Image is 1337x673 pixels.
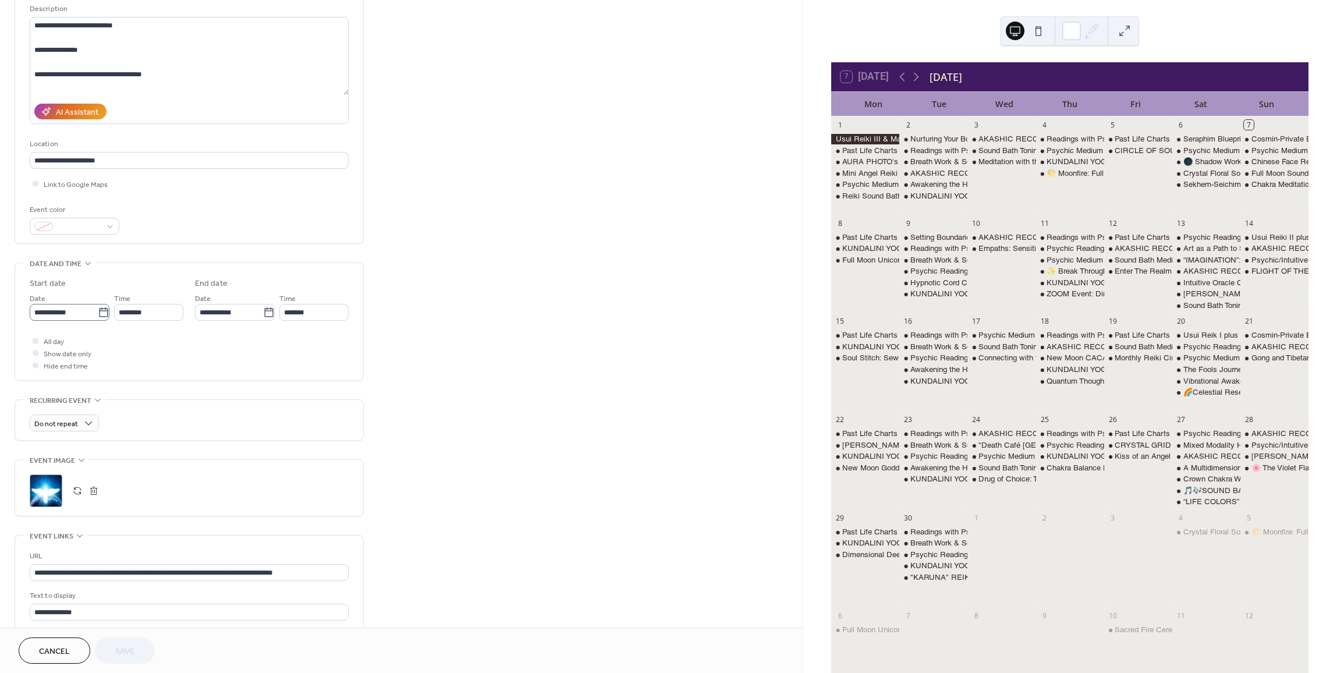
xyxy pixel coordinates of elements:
span: Date and time [30,258,81,270]
div: 1 [971,513,981,523]
div: Sound Bath Toning Meditation with Singing Bowls & Channeled Light Language & Song [967,463,1035,473]
div: Psychic Medium Floor Day with Crista [1172,353,1240,363]
div: Sound Bath Toning Meditation with Singing Bowls & Channeled Light Language & Song [1172,300,1240,311]
div: Psychic Readings Floor Day with Gayla!! [899,451,967,462]
div: 12 [1108,218,1118,228]
div: KUNDALINI YOGA [842,243,907,254]
div: 10 [971,218,981,228]
div: Past Life Charts or Oracle Readings with April Azzolino [831,428,899,439]
div: Meditation with the Ascended Masters with Leeza [967,157,1035,167]
div: Mini Angel Reiki Package with Leeza [831,168,899,179]
div: 23 [903,415,913,425]
div: Awakening the Heart: A Journey to Inner Peace with [PERSON_NAME] [910,463,1154,473]
div: Psychic Medium Floor Day with [DEMOGRAPHIC_DATA] [978,451,1175,462]
div: New Moon CACAO Ceremony & Drumming Circle with Gayla [1036,353,1104,363]
div: Cosmin-Private Event [1251,330,1326,341]
div: Past Life Charts or Oracle Readings with April Azzolino [1104,428,1172,439]
div: Past Life Charts or Oracle Readings with [PERSON_NAME] [842,527,1048,537]
div: Readings with Psychic Medium [PERSON_NAME] [1047,330,1221,341]
div: Sound Bath Meditation! with Kelli [1104,255,1172,265]
div: Usui Reik I plus Holy Fire Certification Class with Debbie [1172,330,1240,341]
div: 29 [835,513,845,523]
div: Usui Reiki III & Master Level Certification with Holy Fire 3- Day CERTIFICATION CLASS with Debbie [831,134,899,144]
div: 24 [971,415,981,425]
div: Psychic Medium Floor Day with Crista [831,179,899,190]
div: Crystal Floral Sound Bath w/ Elowynn [1183,168,1313,179]
div: Psychic/Intuitive Development Group with Crista [1240,255,1308,265]
div: Cosmin-Private Event [1240,330,1308,341]
div: 20 [1176,317,1186,327]
div: Crystal Floral Sound Bath w/ Elowynn [1172,168,1240,179]
div: KUNDALINI YOGA [1036,157,1104,167]
div: Quantum Thought – How your Mind Shapes Reality with [PERSON_NAME] [1047,376,1304,387]
div: Breath Work & Sound Bath Meditation with Karen [899,342,967,352]
div: Breath Work & Sound Bath Meditation with Karen [899,255,967,265]
div: KUNDALINI YOGA [899,289,967,299]
div: Cosmin-Private Event [1240,134,1308,144]
div: Readings with Psychic Medium [PERSON_NAME] [1047,428,1221,439]
div: Full Moon Unicorn Reiki Circle with Leeza [842,255,985,265]
div: Breath Work & Sound Bath Meditation with Karen [899,440,967,451]
div: KUNDALINI YOGA [910,376,976,387]
div: Chakra Meditation with Renee [1240,179,1308,190]
div: CIRCLE OF SOUND [1104,146,1172,156]
div: ✨ Break Through the Fear of Embodying Your Light ✨with Rose [1036,266,1104,277]
div: A Multidimensional Healing Circle with Sean [1172,463,1240,473]
div: Readings with Psychic Medium [PERSON_NAME] [910,428,1084,439]
div: Past Life Charts or Oracle Readings with April Azzolino [831,527,899,537]
div: Readings with Psychic Medium [PERSON_NAME] [1047,134,1221,144]
div: Mixed Modality Healing Circle with Valeri & June [1172,440,1240,451]
div: Sound Bath Toning Meditation with Singing Bowls & Channeled Light Language & Song [967,342,1035,352]
div: Location [30,138,346,150]
div: [PERSON_NAME] "Channeling Session" [842,440,983,451]
div: Empaths: Sensitive but Not Shattered A Resilience Training for Energetically Aware People [978,243,1285,254]
div: 11 [1040,218,1049,228]
div: AURA PHOTO's - Labor Day Special [831,157,899,167]
div: AKASHIC RECORDS READING with Valeri (& Other Psychic Services) [1172,451,1240,462]
div: Psychic Medium Floor Day with Crista [967,451,1035,462]
div: Psychic Readings Floor Day with [PERSON_NAME]!! [910,353,1095,363]
div: CIRCLE OF SOUND [1115,146,1187,156]
div: Readings with Psychic Medium [PERSON_NAME] [910,330,1084,341]
div: Sekhem-Seichim-Reiki Healing Circle with Sean [1172,179,1240,190]
div: Breath Work & Sound Bath Meditation with [PERSON_NAME] [910,255,1122,265]
div: Psychic Readings Floor Day with Gayla!! [1036,243,1104,254]
div: Psychic Medium Floor Day with [DEMOGRAPHIC_DATA] [1047,146,1243,156]
div: KUNDALINI YOGA [1047,278,1112,288]
div: 2 [1040,513,1049,523]
div: Sun [1233,92,1299,116]
div: 30 [903,513,913,523]
div: 4 [1176,513,1186,523]
div: Psychic Readings Floor Day with Gayla!! [899,353,967,363]
div: Psychic Medium Floor Day with [DEMOGRAPHIC_DATA] [978,330,1175,341]
span: Hide end time [44,360,88,373]
div: Breath Work & Sound Bath Meditation with [PERSON_NAME] [910,157,1122,167]
div: Mon [840,92,906,116]
div: Meditation with the Ascended Masters with [PERSON_NAME] [978,157,1191,167]
div: Awakening the Heart: A Journey to Inner Peace with [PERSON_NAME] [910,179,1154,190]
div: 15 [835,317,845,327]
div: Psychic Readings Floor Day with [PERSON_NAME]!! [910,451,1095,462]
span: Do not repeat [34,417,78,431]
div: Psychic Medium Floor Day with Crista [967,330,1035,341]
div: AI Assistant [56,107,98,119]
div: Tue [906,92,972,116]
div: Vibrational Awakening: A Journey into Light Language with Valeri [1172,376,1240,387]
div: 8 [835,218,845,228]
div: KUNDALINI YOGA [899,474,967,484]
div: Jazmine (private event) Front Classroom [1240,451,1308,462]
div: Past Life Charts or Oracle Readings with April Azzolino [1104,232,1172,243]
div: 22 [835,415,845,425]
div: Past Life Charts or Oracle Readings with April Azzolino [1104,134,1172,144]
div: Past Life Charts or Oracle Readings with [PERSON_NAME] [1115,330,1321,341]
div: Readings with Psychic Medium Ashley Jodra [1036,232,1104,243]
div: Intuitive Oracle Card Reading class with Gayla [1172,278,1240,288]
div: CRYSTAL GRID REIKI CIRCLE with Debbie & Sean [1104,440,1172,451]
div: KUNDALINI YOGA [831,451,899,462]
div: Psychic Medium Floor Day with [DEMOGRAPHIC_DATA] [1047,255,1243,265]
div: The Fools Journey - a Walk through the Major Arcana with Leeza [1172,364,1240,375]
div: 28 [1244,415,1254,425]
div: 4 [1040,120,1049,130]
span: Date [195,293,211,305]
div: 5 [1108,120,1118,130]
